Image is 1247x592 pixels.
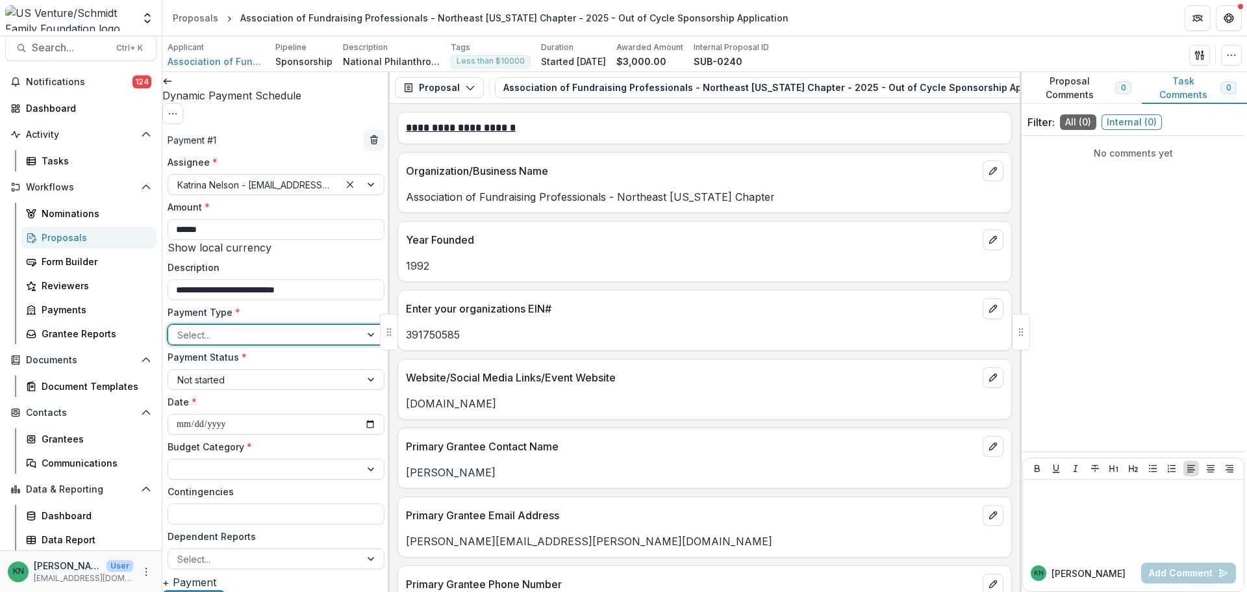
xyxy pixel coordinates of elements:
[42,154,146,168] div: Tasks
[34,573,133,584] p: [EMAIL_ADDRESS][DOMAIN_NAME]
[5,71,157,92] button: Notifications124
[616,55,666,68] p: $3,000.00
[406,301,977,316] p: Enter your organizations EIN#
[162,88,390,103] h3: Dynamic Payment Schedule
[406,258,1003,274] p: 1992
[1087,461,1103,476] button: Strike
[1203,461,1218,476] button: Align Center
[42,279,146,292] div: Reviewers
[275,42,307,53] p: Pipeline
[694,55,742,68] p: SUB-0240
[457,57,525,66] span: Less than $10000
[1102,114,1162,130] span: Internal ( 0 )
[42,432,146,446] div: Grantees
[1020,72,1142,104] button: Proposal Comments
[42,255,146,268] div: Form Builder
[168,395,377,409] label: Date
[168,8,223,27] a: Proposals
[395,77,484,98] button: Proposal
[1048,461,1064,476] button: Underline
[168,530,377,543] label: Dependent Reports
[983,229,1003,250] button: edit
[42,509,146,522] div: Dashboard
[168,200,377,214] label: Amount
[541,42,573,53] p: Duration
[983,367,1003,388] button: edit
[26,182,136,193] span: Workflows
[275,55,333,68] p: Sponsorship
[21,203,157,224] a: Nominations
[21,299,157,320] a: Payments
[5,402,157,423] button: Open Contacts
[406,370,977,385] p: Website/Social Media Links/Event Website
[343,55,440,68] p: National Philanthropy Day 2025
[34,559,101,573] p: [PERSON_NAME]
[162,103,183,124] button: Options
[406,439,977,454] p: Primary Grantee Contact Name
[26,101,146,115] div: Dashboard
[107,560,133,572] p: User
[26,407,136,418] span: Contacts
[26,355,136,366] span: Documents
[168,133,216,147] p: Payment # 1
[541,55,606,68] p: Started [DATE]
[1029,461,1045,476] button: Bold
[168,350,377,364] label: Payment Status
[5,350,157,370] button: Open Documents
[32,42,108,54] span: Search...
[168,240,271,255] button: Show local currency
[406,576,977,592] p: Primary Grantee Phone Number
[168,8,794,27] nav: breadcrumb
[21,452,157,474] a: Communications
[406,189,1003,205] p: Association of Fundraising Professionals - Northeast [US_STATE] Chapter
[21,227,157,248] a: Proposals
[495,77,1102,98] button: Association of Fundraising Professionals - Northeast [US_STATE] Chapter - 2025 - Out of Cycle Spo...
[26,484,136,495] span: Data & Reporting
[21,505,157,526] a: Dashboard
[406,465,1003,480] p: [PERSON_NAME]
[1226,83,1231,92] span: 0
[26,77,132,88] span: Notifications
[168,440,377,454] label: Budget Category
[5,124,157,145] button: Open Activity
[168,155,377,169] label: Assignee
[1060,114,1096,130] span: All ( 0 )
[1106,461,1122,476] button: Heading 1
[21,529,157,550] a: Data Report
[168,261,377,274] label: Description
[616,42,683,53] p: Awarded Amount
[406,508,977,523] p: Primary Grantee Email Address
[1185,5,1211,31] button: Partners
[983,161,1003,181] button: edit
[21,428,157,450] a: Grantees
[1142,72,1247,104] button: Task Comments
[168,55,265,68] a: Association of Fundraising Professionals - Northeast [US_STATE] Chapter
[1027,114,1055,130] p: Filter:
[1222,461,1237,476] button: Align Right
[1183,461,1199,476] button: Align Left
[42,327,146,341] div: Grantee Reports
[694,42,769,53] p: Internal Proposal ID
[1141,563,1236,584] button: Add Comment
[21,251,157,272] a: Form Builder
[1126,461,1141,476] button: Heading 2
[168,305,377,319] label: Payment Type
[168,42,204,53] p: Applicant
[42,533,146,547] div: Data Report
[342,177,358,192] div: Clear selected options
[406,397,496,410] a: [DOMAIN_NAME]
[132,75,151,88] span: 124
[42,207,146,220] div: Nominations
[42,303,146,316] div: Payments
[42,456,146,470] div: Communications
[983,505,1003,526] button: edit
[5,5,133,31] img: US Venture/Schmidt Family Foundation logo
[240,11,788,25] div: Association of Fundraising Professionals - Northeast [US_STATE] Chapter - 2025 - Out of Cycle Spo...
[168,485,377,498] label: Contingencies
[983,436,1003,457] button: edit
[1052,567,1126,580] p: [PERSON_NAME]
[5,97,157,119] a: Dashboard
[13,567,24,576] div: Katrina Nelson
[406,232,977,248] p: Year Founded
